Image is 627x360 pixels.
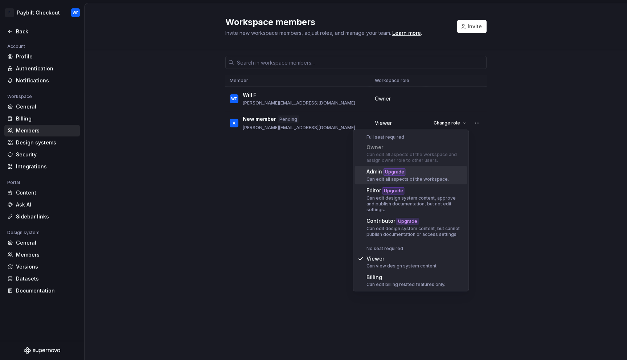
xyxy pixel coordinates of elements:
[243,91,256,99] p: Will F
[16,151,77,158] div: Security
[16,127,77,134] div: Members
[4,26,80,37] a: Back
[392,29,421,37] a: Learn more
[4,149,80,160] a: Security
[366,274,445,281] div: Billing
[16,275,77,282] div: Datasets
[4,75,80,86] a: Notifications
[4,63,80,74] a: Authentication
[457,20,487,33] button: Invite
[16,287,77,294] div: Documentation
[4,249,80,261] a: Members
[391,30,422,36] span: .
[16,163,77,170] div: Integrations
[366,195,464,213] div: Can edit design system content, approve and publish documentation, but not edit settings.
[4,125,80,136] a: Members
[4,285,80,296] a: Documentation
[366,282,445,287] div: Can edit billing related features only.
[355,246,467,251] div: No seat required
[16,28,77,35] div: Back
[1,5,83,21] button: PPaybilt CheckoutWF
[16,251,77,258] div: Members
[16,263,77,270] div: Versions
[366,187,464,195] div: Editor
[16,189,77,196] div: Content
[4,137,80,148] a: Design systems
[225,30,391,36] span: Invite new workspace members, adjust roles, and manage your team.
[4,228,42,237] div: Design system
[231,95,237,102] div: WF
[225,75,370,87] th: Member
[430,118,469,128] button: Change role
[16,239,77,246] div: General
[366,263,438,269] div: Can view design system content.
[366,255,438,262] div: Viewer
[4,187,80,199] a: Content
[4,261,80,273] a: Versions
[73,10,78,16] div: WF
[16,53,77,60] div: Profile
[16,201,77,208] div: Ask AI
[4,42,28,51] div: Account
[243,100,355,106] p: [PERSON_NAME][EMAIL_ADDRESS][DOMAIN_NAME]
[353,130,469,291] div: Suggestions
[366,217,464,225] div: Contributor
[16,77,77,84] div: Notifications
[468,23,482,30] span: Invite
[4,211,80,222] a: Sidebar links
[366,152,464,163] div: Can edit all aspects of the workspace and assign owner role to other users.
[243,125,355,131] p: [PERSON_NAME][EMAIL_ADDRESS][DOMAIN_NAME]
[234,56,487,69] input: Search in workspace members...
[4,178,23,187] div: Portal
[434,120,460,126] span: Change role
[366,144,464,151] div: Owner
[366,176,449,182] div: Can edit all aspects of the workspace.
[4,101,80,112] a: General
[366,168,449,176] div: Admin
[4,199,80,210] a: Ask AI
[4,161,80,172] a: Integrations
[382,187,405,195] div: Upgrade
[16,103,77,110] div: General
[278,115,299,123] div: Pending
[16,115,77,122] div: Billing
[397,218,419,225] div: Upgrade
[4,237,80,249] a: General
[384,168,406,176] div: Upgrade
[4,113,80,124] a: Billing
[375,95,391,102] span: Owner
[17,9,60,16] div: Paybilt Checkout
[4,51,80,62] a: Profile
[16,213,77,220] div: Sidebar links
[370,75,426,87] th: Workspace role
[16,65,77,72] div: Authentication
[16,139,77,146] div: Design systems
[375,119,392,127] span: Viewer
[366,226,464,237] div: Can edit design system content, but cannot publish documentation or access settings.
[4,92,35,101] div: Workspace
[355,134,467,140] div: Full seat required
[5,8,14,17] div: P
[24,347,60,354] svg: Supernova Logo
[225,16,448,28] h2: Workspace members
[4,273,80,285] a: Datasets
[243,115,276,123] p: New member
[233,119,235,127] div: A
